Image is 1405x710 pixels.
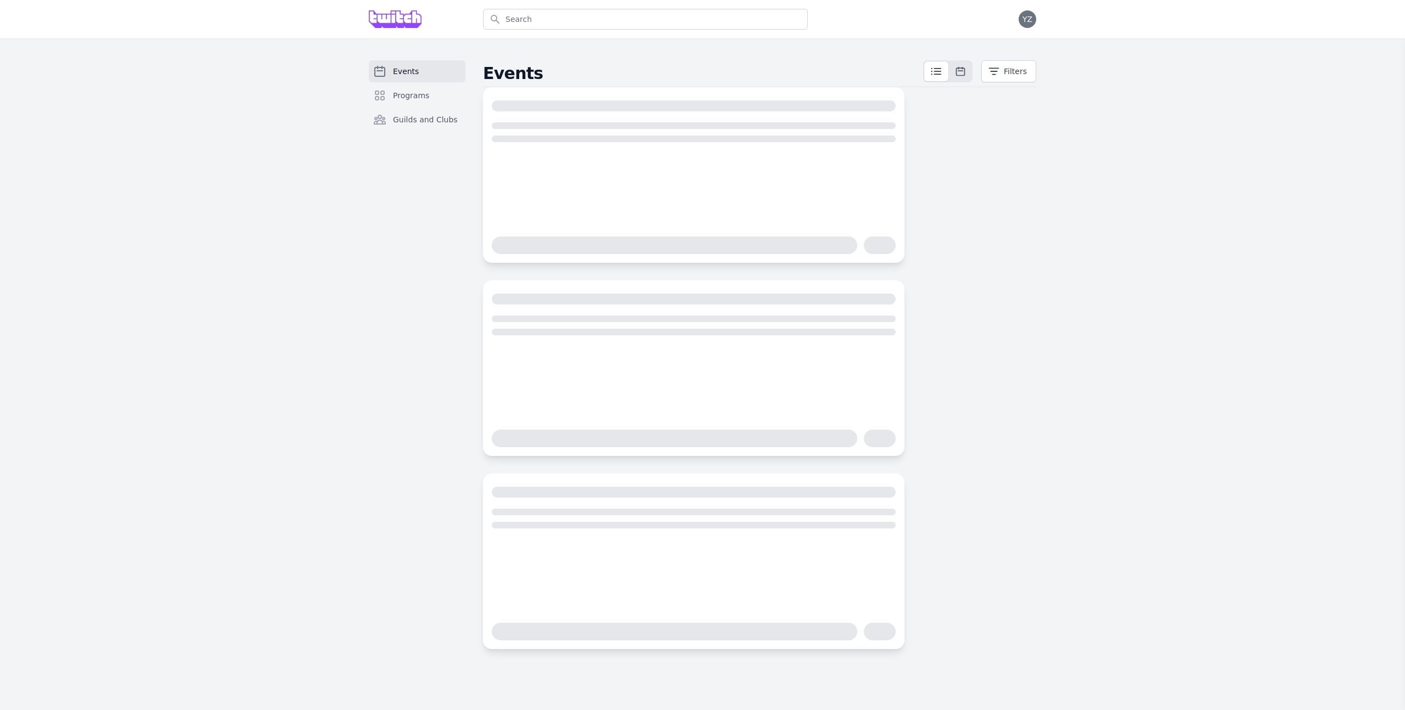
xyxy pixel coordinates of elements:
[369,60,465,148] nav: Sidebar
[483,9,808,30] input: Search
[981,60,1036,82] button: Filters
[393,114,458,125] span: Guilds and Clubs
[369,109,465,131] a: Guilds and Clubs
[1022,15,1032,23] span: YZ
[1019,10,1036,28] button: YZ
[393,90,429,101] span: Programs
[483,64,923,83] h2: Events
[393,66,419,77] span: Events
[369,84,465,106] a: Programs
[369,60,465,82] a: Events
[369,10,421,28] img: Grove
